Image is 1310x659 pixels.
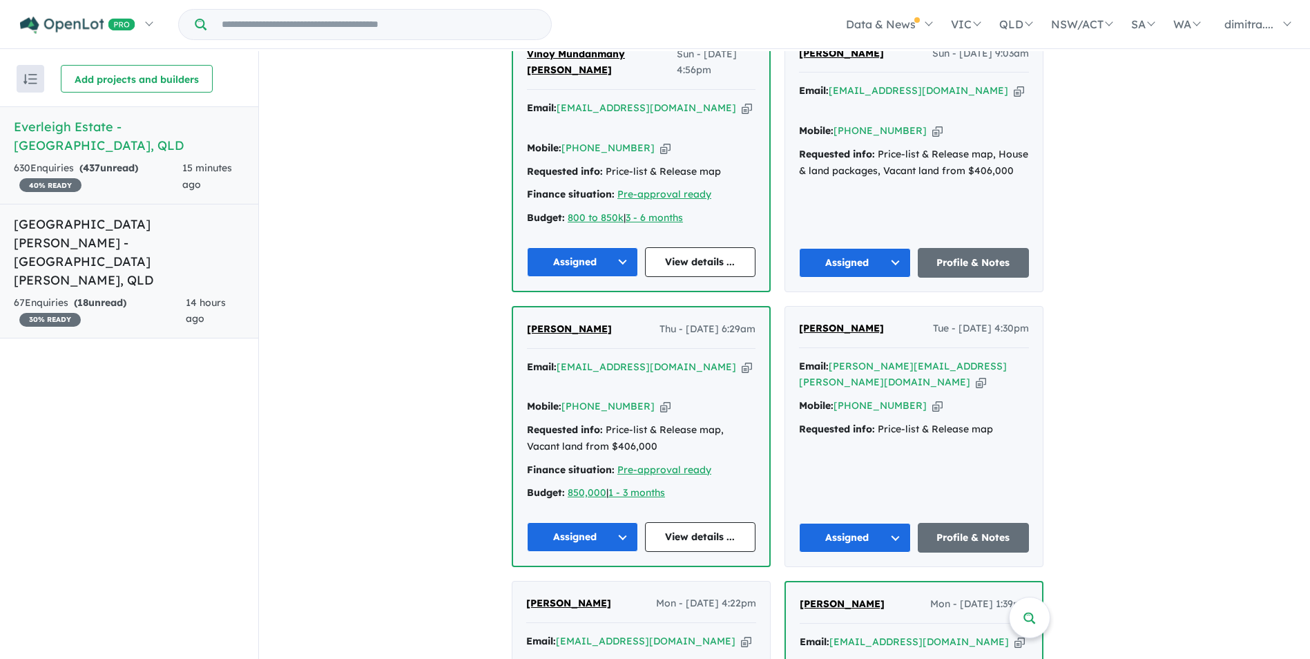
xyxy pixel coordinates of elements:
button: Copy [932,399,943,413]
span: [PERSON_NAME] [799,322,884,334]
strong: Requested info: [799,423,875,435]
a: 850,000 [568,486,606,499]
a: [PHONE_NUMBER] [834,124,927,137]
span: Tue - [DATE] 4:30pm [933,321,1029,337]
button: Copy [742,101,752,115]
strong: Email: [799,360,829,372]
a: [EMAIL_ADDRESS][DOMAIN_NAME] [829,84,1008,97]
span: 18 [77,296,88,309]
div: | [527,210,755,227]
a: [EMAIL_ADDRESS][DOMAIN_NAME] [557,361,736,373]
strong: Mobile: [799,399,834,412]
h5: Everleigh Estate - [GEOGRAPHIC_DATA] , QLD [14,117,244,155]
a: Pre-approval ready [617,464,711,476]
strong: Email: [526,635,556,647]
a: 800 to 850k [568,211,624,224]
a: Profile & Notes [918,523,1030,553]
strong: Budget: [527,486,565,499]
a: [PHONE_NUMBER] [834,399,927,412]
button: Add projects and builders [61,65,213,93]
a: [PHONE_NUMBER] [561,400,655,412]
img: sort.svg [23,74,37,84]
div: Price-list & Release map, House & land packages, Vacant land from $406,000 [799,146,1029,180]
strong: Email: [527,102,557,114]
strong: Mobile: [527,142,561,154]
a: 1 - 3 months [608,486,665,499]
a: View details ... [645,522,756,552]
button: Copy [660,399,671,414]
strong: Requested info: [527,165,603,178]
strong: Email: [527,361,557,373]
button: Copy [1014,635,1025,649]
a: [PHONE_NUMBER] [561,142,655,154]
a: [PERSON_NAME] [526,595,611,612]
a: [PERSON_NAME] [800,596,885,613]
div: Price-list & Release map, Vacant land from $406,000 [527,422,755,455]
span: [PERSON_NAME] [800,598,885,610]
strong: Finance situation: [527,188,615,200]
button: Assigned [527,247,638,277]
span: [PERSON_NAME] [526,597,611,609]
a: View details ... [645,247,756,277]
button: Assigned [799,248,911,278]
a: [PERSON_NAME] [799,321,884,337]
a: 3 - 6 months [626,211,683,224]
span: 40 % READY [19,178,81,192]
a: [EMAIL_ADDRESS][DOMAIN_NAME] [556,635,735,647]
div: | [527,485,755,502]
span: dimitra.... [1224,17,1273,31]
button: Copy [932,124,943,138]
a: [PERSON_NAME] [799,46,884,62]
button: Copy [660,141,671,155]
a: [PERSON_NAME] [527,321,612,338]
input: Try estate name, suburb, builder or developer [209,10,548,39]
span: [PERSON_NAME] [799,47,884,59]
div: 630 Enquir ies [14,160,182,193]
strong: Email: [799,84,829,97]
img: Openlot PRO Logo White [20,17,135,34]
button: Copy [742,360,752,374]
button: Assigned [799,523,911,553]
button: Copy [976,375,986,390]
strong: ( unread) [74,296,126,309]
span: Mon - [DATE] 1:39pm [930,596,1028,613]
div: Price-list & Release map [799,421,1029,438]
span: Sun - [DATE] 4:56pm [677,46,755,79]
button: Copy [741,634,751,649]
span: 15 minutes ago [182,162,232,191]
span: Sun - [DATE] 9:03am [932,46,1029,62]
strong: Requested info: [799,148,875,160]
span: 14 hours ago [186,296,226,325]
span: [PERSON_NAME] [527,323,612,335]
span: Mon - [DATE] 4:22pm [656,595,756,612]
h5: [GEOGRAPHIC_DATA][PERSON_NAME] - [GEOGRAPHIC_DATA][PERSON_NAME] , QLD [14,215,244,289]
strong: ( unread) [79,162,138,174]
a: [EMAIL_ADDRESS][DOMAIN_NAME] [829,636,1009,648]
span: 30 % READY [19,313,81,327]
strong: Requested info: [527,423,603,436]
span: 437 [83,162,100,174]
span: Thu - [DATE] 6:29am [659,321,755,338]
strong: Email: [800,636,829,648]
div: 67 Enquir ies [14,295,186,328]
button: Assigned [527,522,638,552]
strong: Budget: [527,211,565,224]
a: [PERSON_NAME][EMAIL_ADDRESS][PERSON_NAME][DOMAIN_NAME] [799,360,1007,389]
a: [EMAIL_ADDRESS][DOMAIN_NAME] [557,102,736,114]
a: Profile & Notes [918,248,1030,278]
strong: Mobile: [527,400,561,412]
div: Price-list & Release map [527,164,755,180]
strong: Finance situation: [527,464,615,476]
a: Vinoy Mundanmany [PERSON_NAME] [527,46,677,79]
a: Pre-approval ready [617,188,711,200]
strong: Mobile: [799,124,834,137]
button: Copy [1014,84,1024,98]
